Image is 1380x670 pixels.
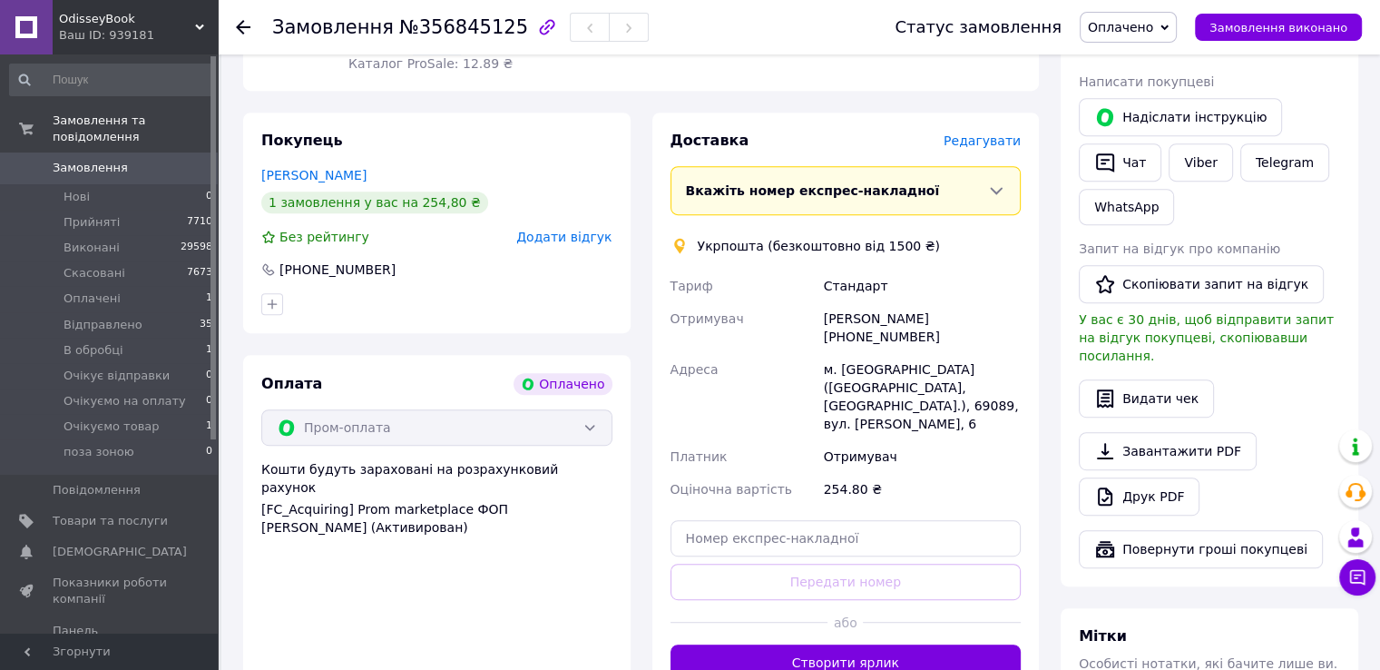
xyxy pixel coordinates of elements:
div: Стандарт [820,270,1024,302]
div: Кошти будуть зараховані на розрахунковий рахунок [261,460,612,537]
span: Платник [670,449,728,464]
div: [PHONE_NUMBER] [278,261,397,279]
div: Ваш ID: 939181 [59,27,218,44]
a: Telegram [1240,143,1329,182]
a: WhatsApp [1079,189,1174,225]
span: Додати відгук [516,230,612,244]
span: №356845125 [399,16,528,38]
span: Оплачено [1088,20,1153,34]
span: Панель управління [53,623,168,655]
div: 1 замовлення у вас на 254,80 ₴ [261,192,488,213]
span: Написати покупцеві [1079,74,1214,89]
span: 7710 [187,214,212,231]
span: 35 [200,317,212,333]
span: OdisseyBook [59,11,195,27]
span: поза зоною [64,444,134,460]
button: Чат з покупцем [1339,559,1375,596]
div: Статус замовлення [895,18,1062,36]
span: Оплата [261,375,322,392]
span: Редагувати [944,133,1021,148]
span: В обробці [64,342,123,359]
span: Товари та послуги [53,513,168,529]
span: Замовлення [272,16,394,38]
span: 0 [206,393,212,409]
div: м. [GEOGRAPHIC_DATA] ([GEOGRAPHIC_DATA], [GEOGRAPHIC_DATA].), 69089, вул. [PERSON_NAME], 6 [820,353,1024,440]
span: Адреса [670,362,719,377]
div: [FC_Acquiring] Prom marketplace ФОП [PERSON_NAME] (Активирован) [261,500,612,537]
span: Замовлення виконано [1209,21,1347,34]
span: Запит на відгук про компанію [1079,241,1280,256]
span: Без рейтингу [279,230,369,244]
a: [PERSON_NAME] [261,168,367,182]
span: Доставка [670,132,749,149]
span: Скасовані [64,265,125,281]
button: Скопіювати запит на відгук [1079,265,1324,303]
span: 1 [206,342,212,359]
span: Показники роботи компанії [53,575,168,607]
span: 0 [206,189,212,205]
span: Виконані [64,240,120,256]
button: Видати чек [1079,379,1214,418]
span: Тариф [670,279,713,293]
span: Нові [64,189,90,205]
div: [PERSON_NAME] [PHONE_NUMBER] [820,302,1024,353]
span: 0 [206,444,212,460]
button: Замовлення виконано [1195,14,1362,41]
button: Надіслати інструкцію [1079,98,1282,136]
span: Оплачені [64,291,121,307]
a: Завантажити PDF [1079,432,1257,470]
a: Viber [1169,143,1232,182]
span: Мітки [1079,627,1127,645]
span: Прийняті [64,214,120,231]
input: Номер експрес-накладної [670,520,1022,557]
a: Друк PDF [1079,478,1199,516]
span: або [827,614,863,632]
span: 1 [206,291,212,307]
button: Повернути гроші покупцеві [1079,530,1323,568]
span: Оціночна вартість [670,482,792,497]
span: Повідомлення [53,482,141,498]
div: Повернутися назад [236,18,250,36]
div: Укрпошта (безкоштовно від 1500 ₴) [693,237,944,255]
span: [DEMOGRAPHIC_DATA] [53,544,187,560]
span: Вкажіть номер експрес-накладної [686,183,940,198]
div: Оплачено [514,373,612,395]
span: 0 [206,368,212,384]
div: 254.80 ₴ [820,473,1024,506]
span: Очікуємо товар [64,419,160,435]
span: Замовлення та повідомлення [53,113,218,145]
span: 7673 [187,265,212,281]
div: Отримувач [820,440,1024,473]
span: Покупець [261,132,343,149]
span: 29598 [181,240,212,256]
span: Замовлення [53,160,128,176]
span: Очікує відправки [64,368,170,384]
span: Очікуємо на оплату [64,393,186,409]
span: Отримувач [670,311,744,326]
button: Чат [1079,143,1161,182]
span: 1 [206,419,212,435]
span: Відправлено [64,317,142,333]
input: Пошук [9,64,214,96]
span: Каталог ProSale: 12.89 ₴ [348,56,513,71]
span: У вас є 30 днів, щоб відправити запит на відгук покупцеві, скопіювавши посилання. [1079,312,1334,363]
